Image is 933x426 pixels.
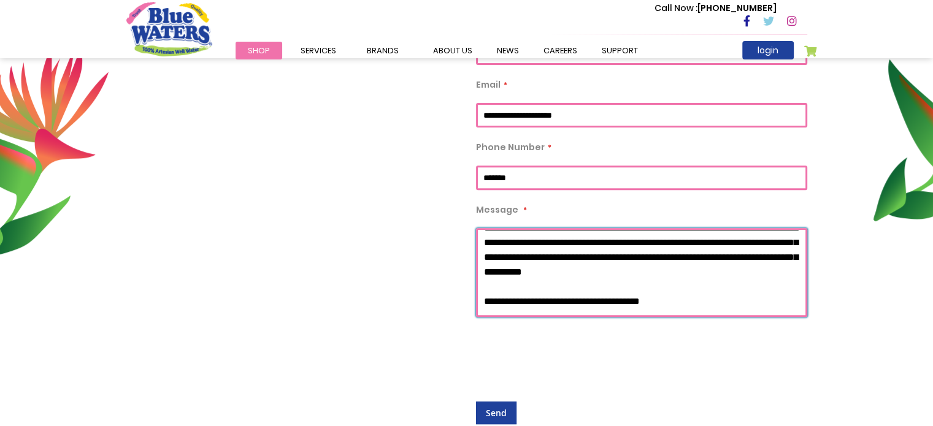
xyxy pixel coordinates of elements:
[531,42,589,59] a: careers
[367,45,399,56] span: Brands
[486,407,507,419] span: Send
[421,42,485,59] a: about us
[589,42,650,59] a: support
[742,41,794,59] a: login
[655,2,777,15] p: [PHONE_NUMBER]
[476,141,545,153] span: Phone Number
[485,42,531,59] a: News
[126,2,212,56] a: store logo
[476,78,501,91] span: Email
[476,329,662,377] iframe: reCAPTCHA
[301,45,336,56] span: Services
[248,45,270,56] span: Shop
[476,401,516,424] button: Send
[476,203,518,216] span: Message
[655,2,697,14] span: Call Now :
